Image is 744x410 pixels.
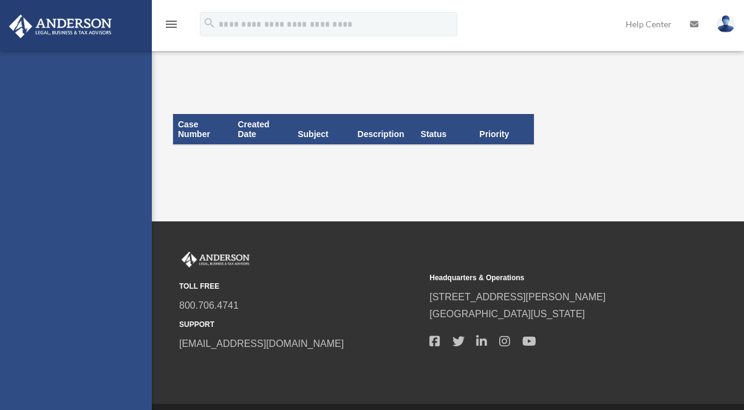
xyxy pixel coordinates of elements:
a: [EMAIL_ADDRESS][DOMAIN_NAME] [179,338,344,349]
small: SUPPORT [179,318,421,331]
a: [GEOGRAPHIC_DATA][US_STATE] [429,309,585,319]
small: TOLL FREE [179,280,421,293]
small: Headquarters & Operations [429,272,671,284]
a: [STREET_ADDRESS][PERSON_NAME] [429,292,606,302]
i: menu [164,17,179,32]
a: 800.706.4741 [179,300,239,311]
th: Description [353,114,416,145]
th: Case Number [173,114,233,145]
img: Anderson Advisors Platinum Portal [5,15,115,38]
a: menu [164,21,179,32]
img: Anderson Advisors Platinum Portal [179,252,252,267]
th: Created Date [233,114,293,145]
th: Status [416,114,475,145]
i: search [203,16,216,30]
img: User Pic [717,15,735,33]
th: Subject [293,114,352,145]
th: Priority [474,114,534,145]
